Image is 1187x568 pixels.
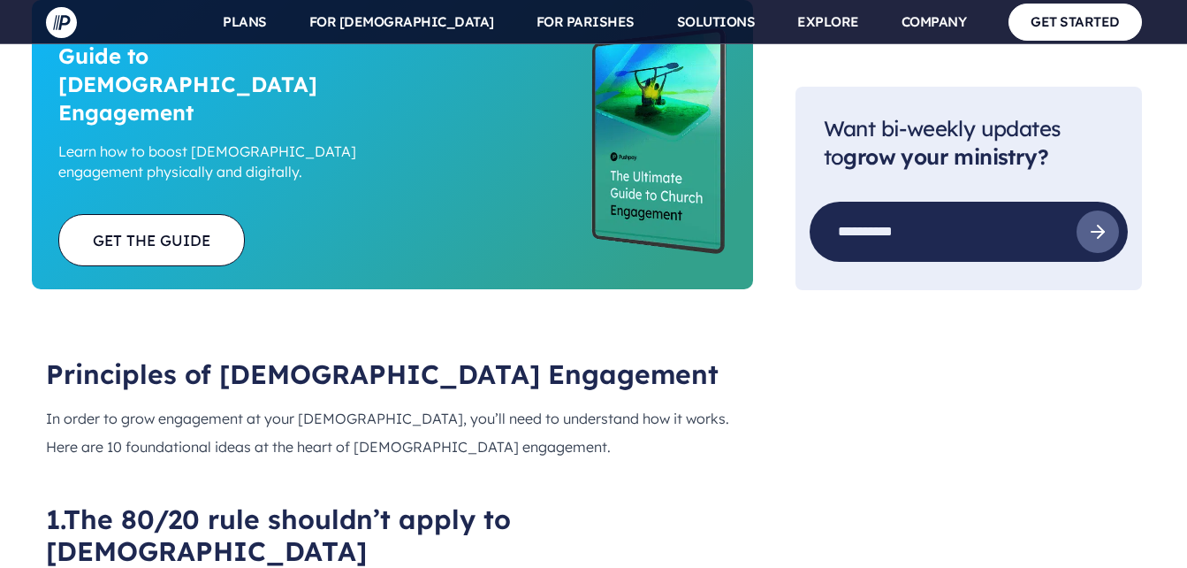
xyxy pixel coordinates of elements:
strong: 1. [46,503,64,536]
a: GET THE GUIDE [58,214,245,266]
h2: The 80/20 rule shouldn’t apply to [DEMOGRAPHIC_DATA] [46,503,739,567]
picture: ugce [565,28,727,254]
span: Learn how to boost [DEMOGRAPHIC_DATA] engagement physically and digitally. [58,142,392,182]
h3: Guide to [DEMOGRAPHIC_DATA] Engagement [58,42,392,127]
span: Want bi-weekly updates to [824,115,1061,171]
p: In order to grow engagement at your [DEMOGRAPHIC_DATA], you’ll need to understand how it works. H... [46,404,739,461]
strong: grow your ministry? [843,144,1048,171]
h2: Principles of [DEMOGRAPHIC_DATA] Engagement [46,358,739,390]
a: GET STARTED [1008,4,1142,40]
